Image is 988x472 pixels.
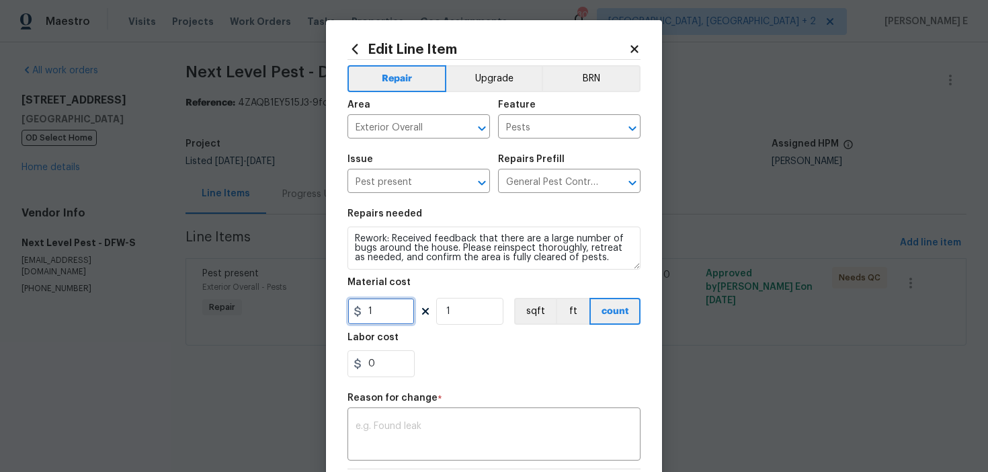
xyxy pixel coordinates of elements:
[514,298,556,325] button: sqft
[446,65,542,92] button: Upgrade
[347,333,399,342] h5: Labor cost
[347,100,370,110] h5: Area
[472,173,491,192] button: Open
[347,42,628,56] h2: Edit Line Item
[498,100,536,110] h5: Feature
[347,155,373,164] h5: Issue
[623,173,642,192] button: Open
[347,209,422,219] h5: Repairs needed
[589,298,641,325] button: count
[347,393,438,403] h5: Reason for change
[347,227,641,270] textarea: Rework: Received feedback that there are a large number of bugs around the house. Please reinspec...
[556,298,589,325] button: ft
[498,155,565,164] h5: Repairs Prefill
[347,65,446,92] button: Repair
[623,119,642,138] button: Open
[347,278,411,287] h5: Material cost
[472,119,491,138] button: Open
[542,65,641,92] button: BRN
